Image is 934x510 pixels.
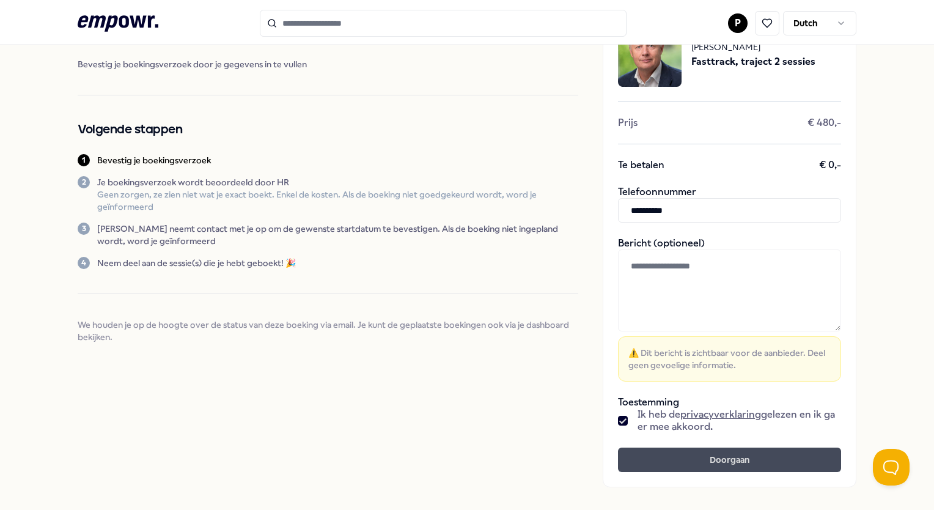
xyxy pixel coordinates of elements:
[807,117,841,129] span: € 480,-
[691,40,815,54] span: [PERSON_NAME]
[618,448,841,472] button: Doorgaan
[628,347,831,371] span: ⚠️ Dit bericht is zichtbaar voor de aanbieder. Deel geen gevoelige informatie.
[680,408,761,420] a: privacyverklaring
[78,257,90,269] div: 4
[618,117,638,129] span: Prijs
[78,120,578,139] h2: Volgende stappen
[819,159,841,171] span: € 0,-
[618,159,664,171] span: Te betalen
[97,154,211,166] p: Bevestig je boekingsverzoek
[97,257,296,269] p: Neem deel aan de sessie(s) die je hebt geboekt! 🎉
[97,188,578,213] p: Geen zorgen, ze zien niet wat je exact boekt. Enkel de kosten. Als de boeking niet goedgekeurd wo...
[873,449,910,486] iframe: Help Scout Beacon - Open
[97,176,578,188] p: Je boekingsverzoek wordt beoordeeld door HR
[638,408,841,433] span: Ik heb de gelezen en ik ga er mee akkoord.
[260,10,627,37] input: Search for products, categories or subcategories
[691,54,815,70] span: Fasttrack, traject 2 sessies
[78,176,90,188] div: 2
[728,13,748,33] button: P
[78,319,578,343] span: We houden je op de hoogte over de status van deze boeking via email. Je kunt de geplaatste boekin...
[618,237,841,382] div: Bericht (optioneel)
[618,396,841,433] div: Toestemming
[618,23,682,87] img: package image
[78,154,90,166] div: 1
[78,223,90,235] div: 3
[97,223,578,247] p: [PERSON_NAME] neemt contact met je op om de gewenste startdatum te bevestigen. Als de boeking nie...
[78,58,578,70] span: Bevestig je boekingsverzoek door je gegevens in te vullen
[618,186,841,223] div: Telefoonnummer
